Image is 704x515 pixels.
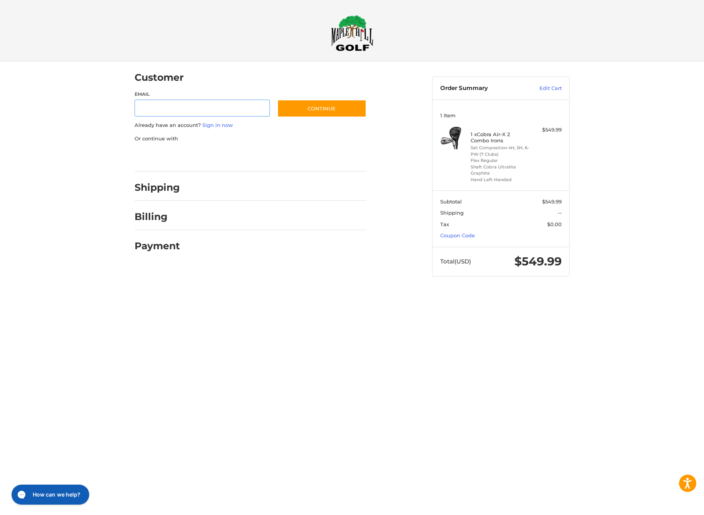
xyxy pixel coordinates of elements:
[440,232,475,238] a: Coupon Code
[471,157,529,164] li: Flex Regular
[135,72,184,83] h2: Customer
[542,198,562,205] span: $549.99
[132,150,190,164] iframe: PayPal-paypal
[440,85,523,92] h3: Order Summary
[471,145,529,157] li: Set Composition 4H, 5H, 6-PW (7 Clubs)
[135,91,270,98] label: Email
[440,112,562,118] h3: 1 Item
[135,182,180,193] h2: Shipping
[331,15,373,51] img: Maple Hill Golf
[471,177,529,183] li: Hand Left-Handed
[135,122,366,129] p: Already have an account?
[471,131,529,144] h4: 1 x Cobra Air-X 2 Combo Irons
[440,198,462,205] span: Subtotal
[135,240,180,252] h2: Payment
[135,135,366,143] p: Or continue with
[558,210,562,216] span: --
[471,164,529,177] li: Shaft Cobra Ultralite Graphite
[277,100,366,117] button: Continue
[531,126,562,134] div: $549.99
[8,482,92,507] iframe: Gorgias live chat messenger
[197,150,255,164] iframe: PayPal-paylater
[263,150,320,164] iframe: PayPal-venmo
[202,122,233,128] a: Sign in now
[440,210,464,216] span: Shipping
[135,211,180,223] h2: Billing
[514,254,562,268] span: $549.99
[547,221,562,227] span: $0.00
[440,258,471,265] span: Total (USD)
[523,85,562,92] a: Edit Cart
[440,221,449,227] span: Tax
